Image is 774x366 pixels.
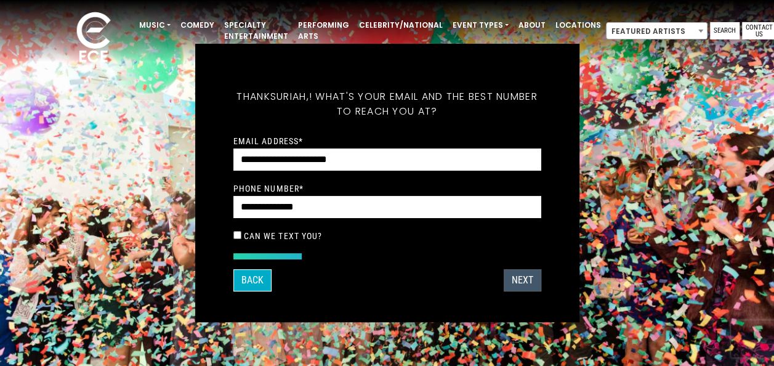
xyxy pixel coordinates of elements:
[550,15,606,36] a: Locations
[219,15,293,47] a: Specialty Entertainment
[244,230,323,242] label: Can we text you?
[233,183,304,194] label: Phone Number
[134,15,175,36] a: Music
[354,15,448,36] a: Celebrity/National
[293,15,354,47] a: Performing Arts
[514,15,550,36] a: About
[233,136,304,147] label: Email Address
[504,269,541,291] button: Next
[233,269,272,291] button: Back
[607,23,707,40] span: Featured Artists
[63,9,124,68] img: ece_new_logo_whitev2-1.png
[175,15,219,36] a: Comedy
[606,22,707,39] span: Featured Artists
[710,22,740,39] a: Search
[233,75,541,134] h5: Thanks ! What's your email and the best number to reach you at?
[448,15,514,36] a: Event Types
[276,89,309,104] span: Uriah,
